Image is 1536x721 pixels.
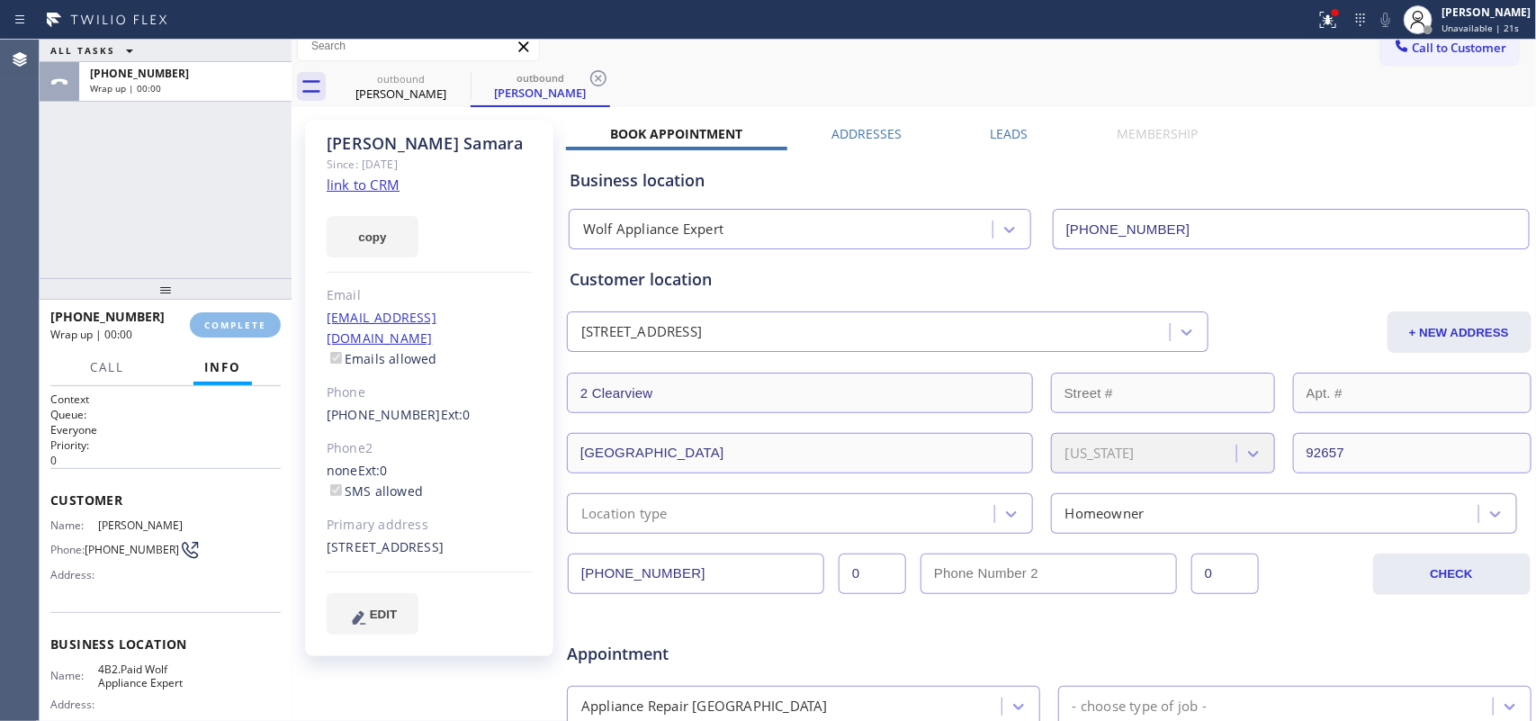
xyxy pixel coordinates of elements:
button: Mute [1373,7,1398,32]
span: Unavailable | 21s [1442,22,1519,34]
div: Bobby Samara [472,67,608,105]
input: Phone Number 2 [921,554,1177,594]
label: SMS allowed [327,482,423,500]
h2: Priority: [50,437,281,453]
input: City [567,433,1033,473]
div: [PERSON_NAME] Samara [327,133,533,154]
span: Call [90,359,124,375]
div: Wolf Appliance Expert [583,220,723,240]
span: Wrap up | 00:00 [50,327,132,342]
div: Customer location [570,267,1529,292]
div: outbound [333,72,469,86]
span: Name: [50,669,98,682]
h1: Context [50,392,281,407]
span: Ext: 0 [358,462,388,479]
input: Emails allowed [330,352,342,364]
button: copy [327,216,418,257]
label: Addresses [831,125,902,142]
button: Info [193,350,252,385]
label: Emails allowed [327,350,437,367]
label: Book Appointment [610,125,742,142]
h2: Queue: [50,407,281,422]
span: Customer [50,491,281,509]
input: ZIP [1293,433,1532,473]
div: [STREET_ADDRESS] [327,537,533,558]
label: Membership [1117,125,1198,142]
span: Ext: 0 [441,406,471,423]
input: Ext. 2 [1191,554,1259,594]
div: Since: [DATE] [327,154,533,175]
span: Appointment [567,642,886,666]
span: Call to Customer [1413,40,1507,56]
div: Phone2 [327,438,533,459]
input: SMS allowed [330,484,342,496]
span: [PHONE_NUMBER] [50,308,165,325]
a: [PHONE_NUMBER] [327,406,441,423]
div: Homeowner [1065,503,1145,524]
div: [PERSON_NAME] [472,85,608,101]
div: Bobby Samara [333,67,469,107]
span: COMPLETE [204,319,266,331]
div: [STREET_ADDRESS] [581,322,702,343]
span: Address: [50,568,98,581]
span: Wrap up | 00:00 [90,82,161,95]
span: Phone: [50,543,85,556]
span: EDIT [370,608,397,621]
span: Name: [50,518,98,532]
input: Street # [1051,373,1275,413]
span: [PHONE_NUMBER] [90,66,189,81]
button: Call [79,350,135,385]
span: ALL TASKS [50,44,115,57]
span: Business location [50,635,281,653]
div: Business location [570,168,1529,193]
a: [EMAIL_ADDRESS][DOMAIN_NAME] [327,309,436,347]
div: Location type [581,503,668,524]
div: Phone [327,383,533,403]
input: Phone Number [1053,209,1530,249]
div: Primary address [327,515,533,536]
button: ALL TASKS [40,40,151,61]
label: Leads [991,125,1028,142]
input: Address [567,373,1033,413]
div: Appliance Repair [GEOGRAPHIC_DATA] [581,696,828,716]
button: COMPLETE [190,312,281,338]
span: [PERSON_NAME] [98,518,188,532]
input: Ext. [839,554,906,594]
button: CHECK [1373,554,1531,595]
span: Address: [50,698,98,711]
button: EDIT [327,593,418,635]
button: Call to Customer [1381,31,1519,65]
span: 4B2.Paid Wolf Appliance Expert [98,662,188,690]
div: [PERSON_NAME] [333,86,469,102]
input: Phone Number [568,554,824,594]
div: Email [327,285,533,306]
div: [PERSON_NAME] [1442,5,1531,20]
input: Search [298,32,539,60]
div: outbound [472,71,608,85]
div: - choose type of job - [1073,696,1207,716]
span: Info [204,359,241,375]
button: + NEW ADDRESS [1388,311,1532,353]
p: Everyone [50,422,281,437]
div: none [327,461,533,502]
p: 0 [50,453,281,468]
span: [PHONE_NUMBER] [85,543,179,556]
input: Apt. # [1293,373,1532,413]
a: link to CRM [327,176,400,194]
